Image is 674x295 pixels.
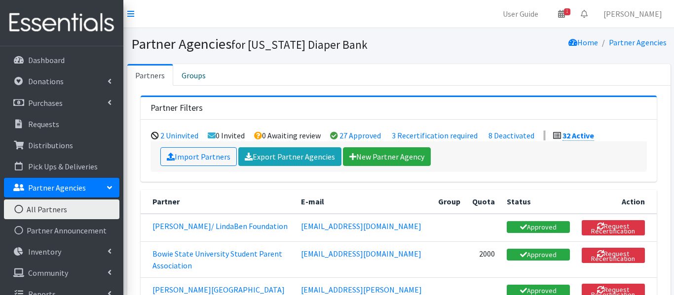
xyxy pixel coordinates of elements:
a: [PERSON_NAME]/ LindaBen Foundation [152,221,288,231]
button: Request Recertification [582,248,645,263]
a: Donations [4,71,119,91]
th: Quota [466,190,501,214]
a: Approved [507,249,570,261]
th: Partner [141,190,295,214]
p: Partner Agencies [28,183,86,193]
th: E-mail [295,190,432,214]
a: Pick Ups & Deliveries [4,157,119,176]
p: Pick Ups & Deliveries [28,162,98,171]
span: 1 [564,8,570,15]
p: Distributions [28,140,73,150]
a: 32 Active [562,131,594,141]
a: Bowie State University Student Parent Association [152,249,282,270]
td: 2000 [466,241,501,277]
a: Export Partner Agencies [238,147,341,166]
li: 0 Awaiting review [254,131,321,140]
img: HumanEssentials [4,6,119,39]
a: Partners [127,64,173,86]
a: Approved [507,221,570,233]
p: Inventory [28,247,61,257]
a: Partner Announcement [4,221,119,240]
a: Purchases [4,93,119,113]
a: New Partner Agency [343,147,431,166]
th: Group [432,190,466,214]
a: 1 [550,4,573,24]
th: Status [501,190,576,214]
h3: Partner Filters [150,103,203,113]
a: Community [4,263,119,283]
th: Action [576,190,657,214]
a: Requests [4,114,119,134]
p: Dashboard [28,55,65,65]
p: Community [28,268,68,278]
a: 2 Uninvited [160,131,198,140]
a: Dashboard [4,50,119,70]
button: Request Recertification [582,220,645,235]
p: Requests [28,119,59,129]
a: Partner Agencies [609,37,667,47]
a: Groups [173,64,214,86]
h1: Partner Agencies [131,35,395,53]
a: 8 Deactivated [488,131,534,140]
a: Inventory [4,242,119,262]
a: Distributions [4,135,119,155]
a: 3 Recertification required [392,131,478,140]
li: 0 Invited [208,131,245,140]
p: Purchases [28,98,63,108]
a: [EMAIL_ADDRESS][DOMAIN_NAME] [301,249,421,259]
a: [EMAIL_ADDRESS][DOMAIN_NAME] [301,221,421,231]
a: Home [568,37,598,47]
a: 27 Approved [339,131,381,140]
small: for [US_STATE] Diaper Bank [231,37,368,52]
a: User Guide [495,4,546,24]
p: Donations [28,76,64,86]
a: Import Partners [160,147,237,166]
a: All Partners [4,199,119,219]
a: Partner Agencies [4,178,119,197]
a: [PERSON_NAME] [596,4,670,24]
